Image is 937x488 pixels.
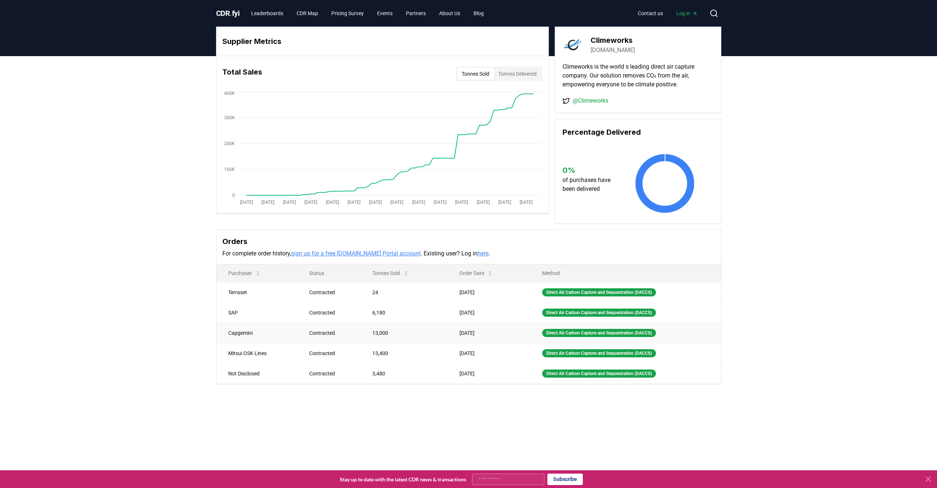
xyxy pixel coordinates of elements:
[326,200,339,205] tspan: [DATE]
[283,200,296,205] tspan: [DATE]
[542,349,656,357] div: Direct Air Carbon Capture and Sequestration (DACCS)
[369,200,382,205] tspan: [DATE]
[542,370,656,378] div: Direct Air Carbon Capture and Sequestration (DACCS)
[476,200,489,205] tspan: [DATE]
[216,282,298,302] td: Terraset
[216,8,240,18] a: CDR.fyi
[498,200,511,205] tspan: [DATE]
[309,370,355,377] div: Contracted
[360,323,448,343] td: 13,000
[309,309,355,316] div: Contracted
[542,288,656,296] div: Direct Air Carbon Capture and Sequestration (DACCS)
[216,302,298,323] td: SAP
[224,115,235,120] tspan: 300K
[457,68,494,80] button: Tonnes Sold
[632,7,669,20] a: Contact us
[360,363,448,384] td: 3,480
[520,200,533,205] tspan: [DATE]
[347,200,360,205] tspan: [DATE]
[360,302,448,323] td: 6,180
[433,7,466,20] a: About Us
[224,141,235,146] tspan: 200K
[245,7,490,20] nav: Main
[591,46,635,55] a: [DOMAIN_NAME]
[562,62,714,89] p: Climeworks is the world s leading direct air capture company. Our solution removes CO₂ from the a...
[433,200,446,205] tspan: [DATE]
[245,7,289,20] a: Leaderboards
[304,200,317,205] tspan: [DATE]
[230,9,232,18] span: .
[448,363,530,384] td: [DATE]
[222,236,715,247] h3: Orders
[232,193,235,198] tspan: 0
[216,343,298,363] td: Mitsui OSK Lines
[562,176,618,193] p: of purchases have been delivered
[542,329,656,337] div: Direct Air Carbon Capture and Sequestration (DACCS)
[448,323,530,343] td: [DATE]
[216,323,298,343] td: Capgemini
[222,249,715,258] p: For complete order history, . Existing user? Log in .
[562,127,714,138] h3: Percentage Delivered
[216,363,298,384] td: Not Disclosed
[366,266,415,281] button: Tonnes Sold
[309,289,355,296] div: Contracted
[562,34,583,55] img: Climeworks-logo
[591,35,635,46] h3: Climeworks
[536,269,715,277] p: Method
[240,200,253,205] tspan: [DATE]
[676,10,698,17] span: Log in
[573,96,608,105] a: @Climeworks
[448,343,530,363] td: [DATE]
[632,7,704,20] nav: Main
[224,167,235,172] tspan: 100K
[261,200,274,205] tspan: [DATE]
[448,282,530,302] td: [DATE]
[360,343,448,363] td: 13,400
[478,250,489,257] a: here
[309,329,355,337] div: Contracted
[670,7,704,20] a: Log in
[400,7,432,20] a: Partners
[222,36,543,47] h3: Supplier Metrics
[448,302,530,323] td: [DATE]
[390,200,403,205] tspan: [DATE]
[371,7,399,20] a: Events
[309,350,355,357] div: Contracted
[325,7,370,20] a: Pricing Survey
[468,7,490,20] a: Blog
[222,66,262,81] h3: Total Sales
[494,68,541,80] button: Tonnes Delivered
[455,200,468,205] tspan: [DATE]
[216,9,240,18] span: CDR fyi
[360,282,448,302] td: 24
[303,269,355,277] p: Status
[224,91,235,96] tspan: 400K
[562,165,618,176] h3: 0 %
[412,200,425,205] tspan: [DATE]
[454,266,499,281] button: Order Date
[542,309,656,317] div: Direct Air Carbon Capture and Sequestration (DACCS)
[222,266,267,281] button: Purchaser
[291,250,421,257] a: sign up for a free [DOMAIN_NAME] Portal account
[291,7,324,20] a: CDR Map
